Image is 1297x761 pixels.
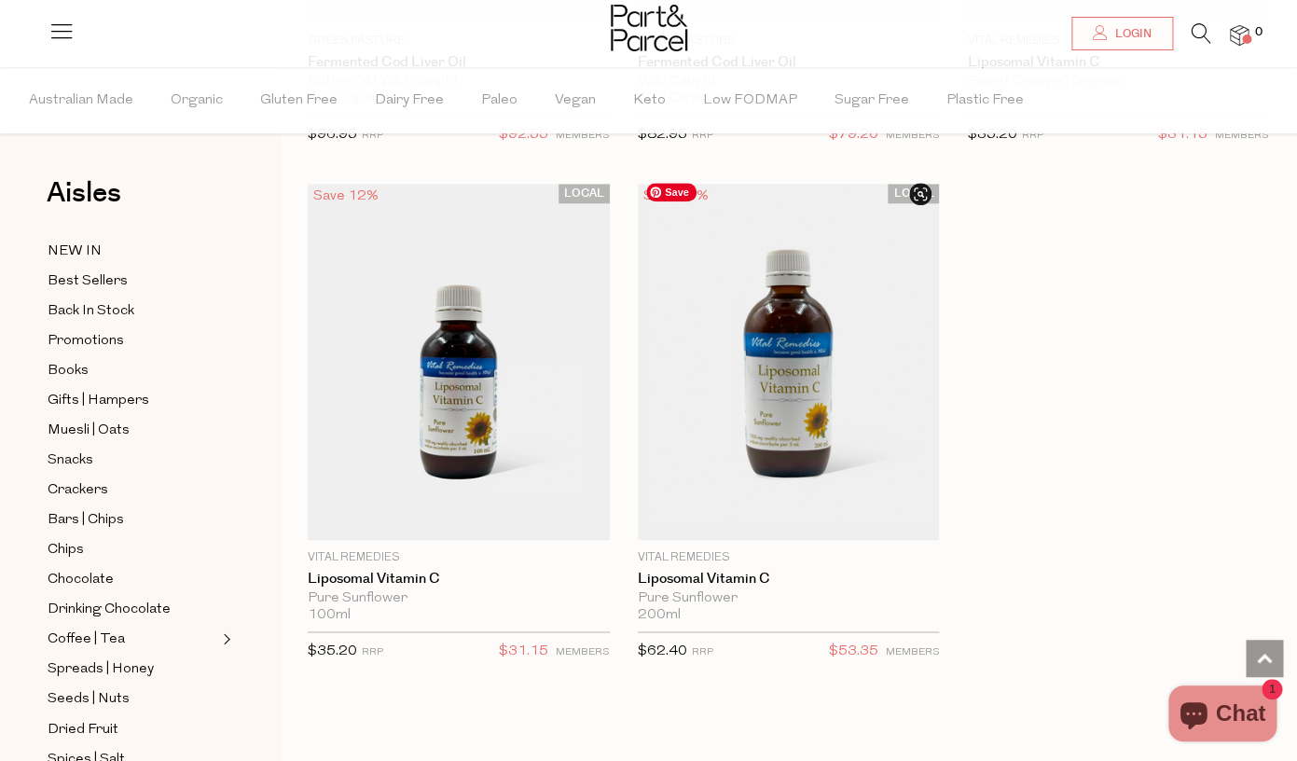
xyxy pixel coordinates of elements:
a: Gifts | Hampers [48,389,217,412]
span: Best Sellers [48,270,128,293]
small: MEMBERS [885,647,939,657]
span: LOCAL [559,184,610,203]
div: Pure Sunflower [638,590,940,607]
span: 0 [1250,24,1267,41]
span: $35.20 [967,128,1016,142]
span: 200ml [638,607,681,624]
span: Australian Made [29,68,133,133]
small: RRP [692,131,713,141]
span: Save [646,183,697,201]
a: Muesli | Oats [48,419,217,442]
span: Drinking Chocolate [48,599,171,621]
span: Login [1111,26,1152,42]
a: Promotions [48,329,217,353]
span: $53.35 [828,640,877,664]
span: LOCAL [888,184,939,203]
span: $31.15 [499,640,548,664]
a: Spreads | Honey [48,657,217,681]
span: Crackers [48,479,108,502]
img: Liposomal Vitamin C [308,184,610,540]
p: Vital Remedies [308,549,610,566]
inbox-online-store-chat: Shopify online store chat [1163,685,1282,746]
span: Promotions [48,330,124,353]
a: Crackers [48,478,217,502]
span: Gluten Free [260,68,338,133]
span: $96.95 [308,128,357,142]
span: $62.40 [638,644,687,658]
span: Spreads | Honey [48,658,154,681]
small: RRP [692,647,713,657]
a: Seeds | Nuts [48,687,217,711]
span: Chips [48,539,84,561]
img: Liposomal Vitamin C [638,184,940,540]
span: Gifts | Hampers [48,390,149,412]
a: Aisles [47,179,121,226]
div: Pure Sunflower [308,590,610,607]
small: RRP [362,131,383,141]
a: 0 [1230,25,1249,45]
div: Save 12% [308,184,384,209]
small: MEMBERS [1215,131,1269,141]
a: Snacks [48,449,217,472]
a: Books [48,359,217,382]
small: MEMBERS [556,131,610,141]
span: $35.20 [308,644,357,658]
span: Chocolate [48,569,114,591]
span: $82.95 [638,128,687,142]
span: Muesli | Oats [48,420,130,442]
span: Bars | Chips [48,509,124,532]
small: MEMBERS [885,131,939,141]
span: Aisles [47,173,121,214]
span: Keto [633,68,666,133]
a: Dried Fruit [48,717,217,740]
div: Save 15% [638,184,714,209]
img: Part&Parcel [611,5,687,51]
button: Expand/Collapse Coffee | Tea [218,628,231,650]
span: Back In Stock [48,300,134,323]
a: Bars | Chips [48,508,217,532]
p: Vital Remedies [638,549,940,566]
span: Dried Fruit [48,718,118,740]
a: NEW IN [48,240,217,263]
a: Drinking Chocolate [48,598,217,621]
span: Dairy Free [375,68,444,133]
small: RRP [1021,131,1042,141]
a: Chips [48,538,217,561]
span: Books [48,360,89,382]
a: Liposomal Vitamin C [308,571,610,588]
span: Vegan [555,68,596,133]
a: Login [1071,17,1173,50]
small: RRP [362,647,383,657]
small: MEMBERS [556,647,610,657]
span: Low FODMAP [703,68,797,133]
span: Coffee | Tea [48,629,125,651]
span: $31.15 [1158,123,1207,147]
a: Back In Stock [48,299,217,323]
span: 100ml [308,607,351,624]
span: $79.20 [828,123,877,147]
span: Paleo [481,68,517,133]
a: Chocolate [48,568,217,591]
span: Sugar Free [835,68,909,133]
a: Coffee | Tea [48,628,217,651]
span: Organic [171,68,223,133]
span: Plastic Free [946,68,1024,133]
span: $92.55 [499,123,548,147]
span: Snacks [48,450,93,472]
a: Liposomal Vitamin C [638,571,940,588]
span: NEW IN [48,241,102,263]
a: Best Sellers [48,270,217,293]
span: Seeds | Nuts [48,688,130,711]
